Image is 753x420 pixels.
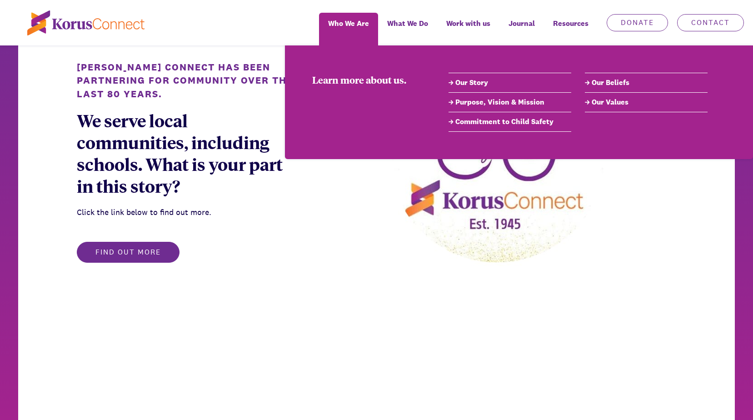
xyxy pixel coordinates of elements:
a: What We Do [378,13,437,45]
div: Resources [544,13,598,45]
a: Our Values [585,97,708,108]
a: Who We Are [319,13,378,45]
a: Purpose, Vision & Mission [449,97,571,108]
div: [PERSON_NAME] Connect has been partnering for community over the last 80 years. [77,60,293,100]
div: Learn more about us. [312,73,421,86]
a: Contact [677,14,744,31]
span: Journal [509,17,535,30]
div: Click the link below to find out more. [77,206,293,219]
img: korus-connect%2Fc5177985-88d5-491d-9cd7-4a1febad1357_logo.svg [27,10,145,35]
div: We serve local communities, including schools. What is your part in this story? [77,110,293,197]
a: Work with us [437,13,499,45]
a: Find out more [77,248,180,256]
a: Our Story [449,77,571,88]
a: Commitment to Child Safety [449,116,571,127]
span: Work with us [446,17,490,30]
a: Donate [607,14,668,31]
a: Journal [499,13,544,45]
a: Our Beliefs [585,77,708,88]
button: Find out more [77,242,180,263]
span: What We Do [387,17,428,30]
span: Who We Are [328,17,369,30]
